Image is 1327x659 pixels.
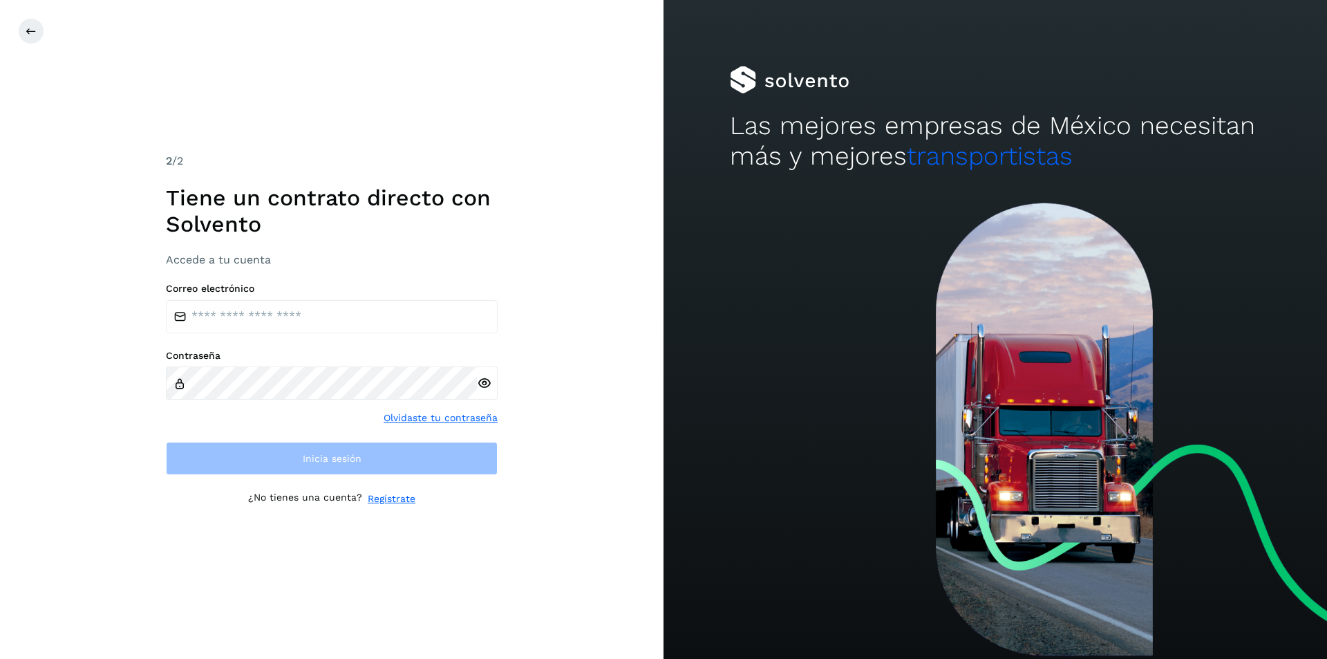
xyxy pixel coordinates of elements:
h3: Accede a tu cuenta [166,253,498,266]
span: 2 [166,154,172,167]
label: Correo electrónico [166,283,498,295]
span: Inicia sesión [303,454,361,463]
a: Regístrate [368,492,415,506]
h2: Las mejores empresas de México necesitan más y mejores [730,111,1261,172]
a: Olvidaste tu contraseña [384,411,498,425]
p: ¿No tienes una cuenta? [248,492,362,506]
button: Inicia sesión [166,442,498,475]
h1: Tiene un contrato directo con Solvento [166,185,498,238]
div: /2 [166,153,498,169]
label: Contraseña [166,350,498,362]
span: transportistas [907,141,1073,171]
